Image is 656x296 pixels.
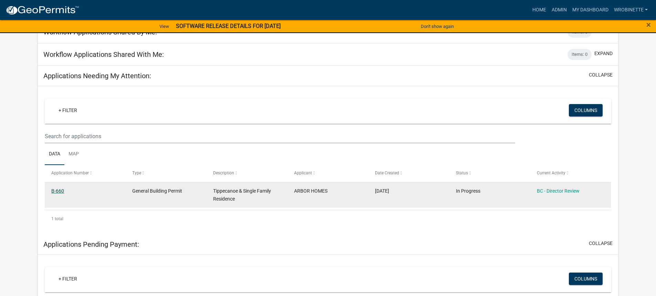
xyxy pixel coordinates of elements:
span: Application Number [51,171,89,175]
span: × [646,20,651,30]
button: Close [646,21,651,29]
span: Date Created [375,171,399,175]
span: Status [456,171,468,175]
datatable-header-cell: Applicant [288,165,368,182]
datatable-header-cell: Type [126,165,207,182]
span: Applicant [294,171,312,175]
a: + Filter [53,273,83,285]
datatable-header-cell: Current Activity [530,165,611,182]
a: Home [530,3,549,17]
span: ARBOR HOMES [294,188,327,194]
a: Admin [549,3,570,17]
span: Description [213,171,234,175]
h5: Workflow Applications Shared With Me: [43,50,164,59]
a: Map [64,143,83,165]
span: Type [132,171,141,175]
button: expand [594,50,613,57]
button: collapse [589,71,613,79]
span: In Progress [456,188,480,194]
h5: Applications Needing My Attention: [43,72,151,80]
strong: SOFTWARE RELEASE DETAILS FOR [DATE] [176,23,281,29]
h5: Applications Pending Payment: [43,240,139,248]
div: 1 total [45,210,611,227]
span: Tippecanoe & Single Family Residence [213,188,271,202]
datatable-header-cell: Status [449,165,530,182]
span: Current Activity [537,171,565,175]
span: 09/08/2025 [375,188,389,194]
div: Items: 0 [568,49,592,60]
a: My Dashboard [570,3,611,17]
button: Columns [569,273,603,285]
a: View [157,21,172,32]
datatable-header-cell: Application Number [45,165,126,182]
a: wrobinette [611,3,650,17]
a: + Filter [53,104,83,116]
datatable-header-cell: Date Created [368,165,449,182]
button: Columns [569,104,603,116]
datatable-header-cell: Description [207,165,288,182]
button: Don't show again [418,21,457,32]
a: BC - Director Review [537,188,580,194]
a: B-660 [51,188,64,194]
div: collapse [38,86,618,234]
span: General Building Permit [132,188,182,194]
input: Search for applications [45,129,515,143]
a: Data [45,143,64,165]
button: collapse [589,240,613,247]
